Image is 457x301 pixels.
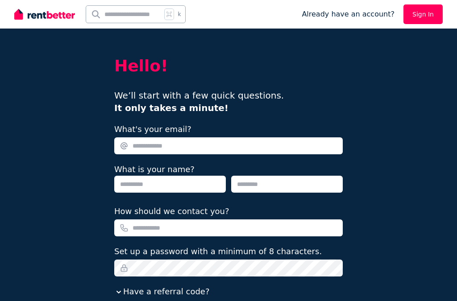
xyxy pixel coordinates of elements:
[14,8,75,21] img: RentBetter
[178,11,181,18] span: k
[114,165,195,174] label: What is your name?
[114,245,322,258] label: Set up a password with a minimum of 8 characters.
[302,9,395,20] span: Already have an account?
[114,285,209,298] button: Have a referral code?
[114,90,284,113] span: We’ll start with a few quick questions.
[114,103,228,113] b: It only takes a minute!
[114,57,343,75] h2: Hello!
[114,205,229,218] label: How should we contact you?
[403,4,443,24] a: Sign In
[114,123,191,136] label: What's your email?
